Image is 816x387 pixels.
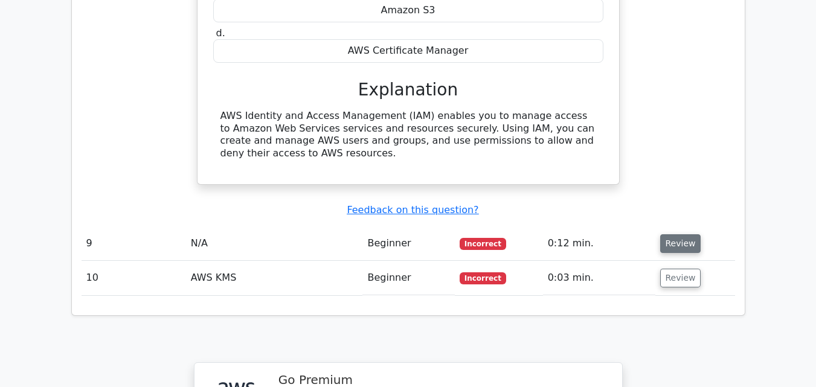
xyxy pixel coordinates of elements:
div: AWS Certificate Manager [213,39,603,63]
td: 9 [82,226,186,261]
button: Review [660,269,701,287]
td: Beginner [362,261,454,295]
td: 0:12 min. [543,226,655,261]
h3: Explanation [220,80,596,100]
td: N/A [186,226,363,261]
a: Feedback on this question? [347,204,478,216]
td: Beginner [362,226,454,261]
div: AWS Identity and Access Management (IAM) enables you to manage access to Amazon Web Services serv... [220,110,596,160]
span: d. [216,27,225,39]
td: AWS KMS [186,261,363,295]
td: 0:03 min. [543,261,655,295]
td: 10 [82,261,186,295]
span: Incorrect [460,272,506,284]
button: Review [660,234,701,253]
span: Incorrect [460,238,506,250]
